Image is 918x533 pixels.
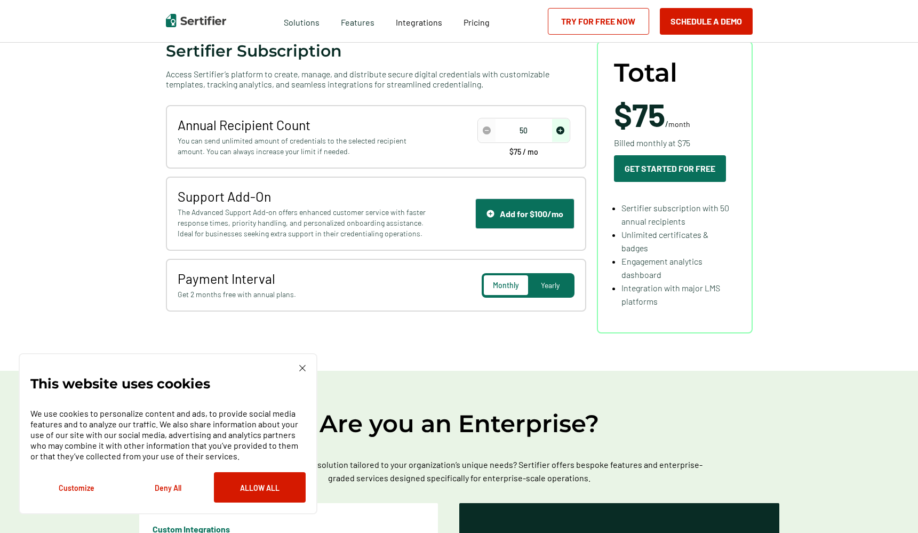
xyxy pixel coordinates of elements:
p: Looking for a credentialing solution tailored to your organization’s unique needs? Sertifier offe... [203,458,715,484]
img: Decrease Icon [483,126,491,134]
span: Solutions [284,14,320,28]
span: Pricing [464,17,490,27]
button: Get Started For Free [614,155,726,182]
span: decrease number [478,119,496,142]
button: Allow All [214,472,306,503]
div: Add for $100/mo [486,209,563,219]
button: Schedule a Demo [660,8,753,35]
span: You can send unlimited amount of credentials to the selected recipient amount. You can always inc... [178,136,429,157]
span: Engagement analytics dashboard [621,256,703,280]
span: Yearly [541,281,560,290]
span: increase number [552,119,569,142]
button: Customize [30,472,122,503]
span: $75 / mo [509,148,538,156]
span: Total [614,58,677,87]
button: Deny All [122,472,214,503]
a: Integrations [396,14,442,28]
button: Support IconAdd for $100/mo [475,198,574,229]
span: Payment Interval [178,271,429,287]
span: Annual Recipient Count [178,117,429,133]
a: Pricing [464,14,490,28]
span: $75 [614,95,665,133]
img: Sertifier | Digital Credentialing Platform [166,14,226,27]
span: Billed monthly at $75 [614,136,690,149]
span: / [614,98,690,130]
span: Access Sertifier’s platform to create, manage, and distribute secure digital credentials with cus... [166,69,586,89]
p: This website uses cookies [30,378,210,389]
span: Integration with major LMS platforms [621,283,720,306]
iframe: Chat Widget [865,482,918,533]
span: Sertifier Subscription [166,41,342,61]
img: Increase Icon [556,126,564,134]
span: Monthly [493,281,519,290]
span: Get 2 months free with annual plans. [178,289,429,300]
p: We use cookies to personalize content and ads, to provide social media features and to analyze ou... [30,408,306,462]
span: Unlimited certificates & badges [621,229,708,253]
span: month [668,120,690,129]
span: Support Add-On [178,188,429,204]
span: Integrations [396,17,442,27]
span: Features [341,14,374,28]
span: The Advanced Support Add-on offers enhanced customer service with faster response times, priority... [178,207,429,239]
img: Cookie Popup Close [299,365,306,371]
span: Sertifier subscription with 50 annual recipients [621,203,729,226]
img: Support Icon [486,210,494,218]
h2: Are you an Enterprise? [139,408,779,439]
a: Try for Free Now [548,8,649,35]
